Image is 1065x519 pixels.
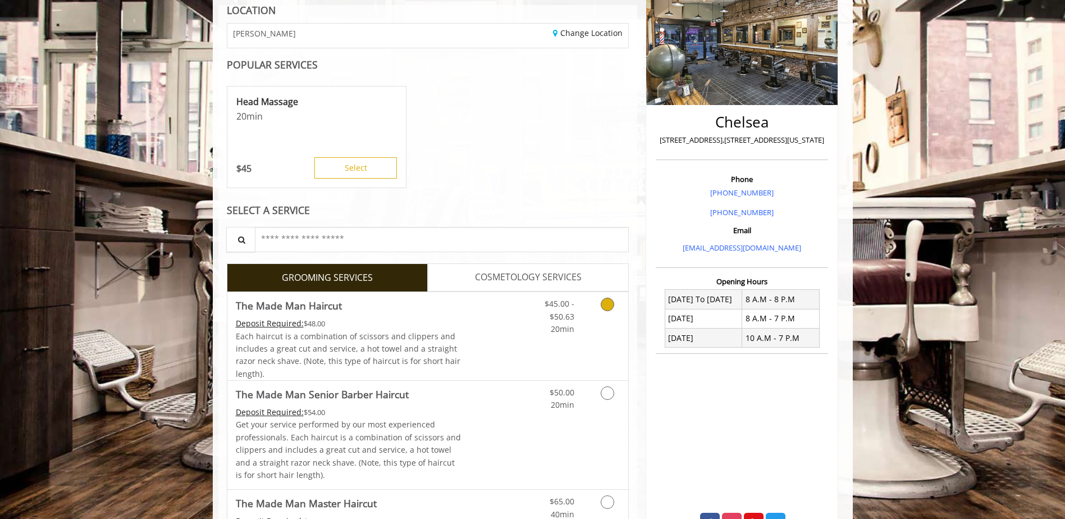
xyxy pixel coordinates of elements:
p: 45 [236,162,252,175]
span: $65.00 [550,496,574,507]
button: Select [314,157,397,179]
a: [PHONE_NUMBER] [710,188,774,198]
span: $ [236,162,241,175]
h2: Chelsea [659,114,825,130]
b: The Made Man Haircut [236,298,342,313]
span: $45.00 - $50.63 [545,298,574,321]
h3: Email [659,226,825,234]
span: GROOMING SERVICES [282,271,373,285]
span: 20min [551,399,574,410]
td: 10 A.M - 7 P.M [742,329,820,348]
a: [EMAIL_ADDRESS][DOMAIN_NAME] [683,243,801,253]
td: 8 A.M - 7 P.M [742,309,820,328]
b: POPULAR SERVICES [227,58,318,71]
span: This service needs some Advance to be paid before we block your appointment [236,318,304,329]
span: 20min [551,324,574,334]
td: [DATE] To [DATE] [665,290,742,309]
button: Service Search [226,227,255,252]
a: Change Location [553,28,623,38]
b: The Made Man Master Haircut [236,495,377,511]
p: [STREET_ADDRESS],[STREET_ADDRESS][US_STATE] [659,134,825,146]
td: [DATE] [665,329,742,348]
span: This service needs some Advance to be paid before we block your appointment [236,407,304,417]
div: $54.00 [236,406,461,418]
p: Get your service performed by our most experienced professionals. Each haircut is a combination o... [236,418,461,481]
a: [PHONE_NUMBER] [710,207,774,217]
div: $48.00 [236,317,461,330]
div: SELECT A SERVICE [227,205,629,216]
span: Each haircut is a combination of scissors and clippers and includes a great cut and service, a ho... [236,331,460,379]
b: LOCATION [227,3,276,17]
span: COSMETOLOGY SERVICES [475,270,582,285]
span: $50.00 [550,387,574,398]
td: 8 A.M - 8 P.M [742,290,820,309]
p: 20 [236,110,397,122]
h3: Opening Hours [656,277,828,285]
td: [DATE] [665,309,742,328]
p: Head Massage [236,95,397,108]
b: The Made Man Senior Barber Haircut [236,386,409,402]
span: [PERSON_NAME] [233,29,296,38]
span: min [246,110,263,122]
h3: Phone [659,175,825,183]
